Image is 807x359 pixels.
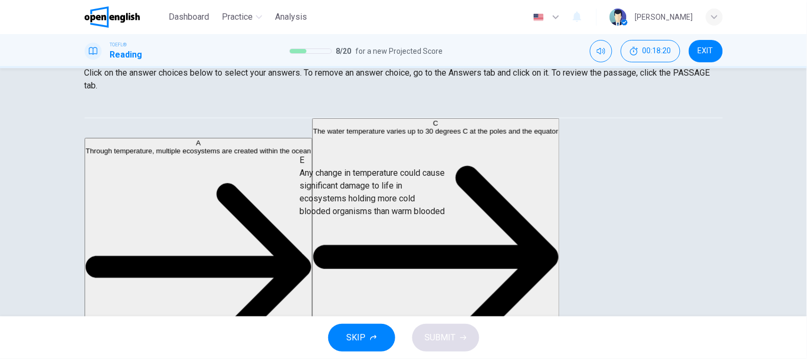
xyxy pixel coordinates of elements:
span: Practice [222,11,253,23]
h1: Reading [110,48,143,61]
span: Dashboard [169,11,209,23]
a: OpenEnglish logo [85,6,165,28]
div: [PERSON_NAME] [635,11,693,23]
button: SKIP [328,324,395,352]
button: Analysis [271,7,311,27]
div: Choose test type tabs [85,92,723,118]
button: Practice [218,7,267,27]
button: Dashboard [164,7,213,27]
span: for a new Projected Score [356,45,443,58]
div: C [313,119,558,127]
button: 00:18:20 [621,40,680,62]
span: The water temperature varies up to 30 degrees C at the poles and the equator [313,127,558,135]
img: OpenEnglish logo [85,6,140,28]
p: Click on the answer choices below to select your answers. To remove an answer choice, go to the A... [85,67,723,92]
span: EXIT [698,47,713,55]
div: Mute [590,40,612,62]
span: 00:18:20 [643,47,671,55]
span: 8 / 20 [336,45,352,58]
img: Profile picture [610,9,627,26]
button: EXIT [689,40,723,62]
span: Through temperature, multiple ecosystems are created within the ocean [86,147,311,155]
span: TOEFL® [110,41,127,48]
img: en [532,13,545,21]
span: Analysis [275,11,307,23]
span: SKIP [347,330,366,345]
div: A [86,139,311,147]
div: Hide [621,40,680,62]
